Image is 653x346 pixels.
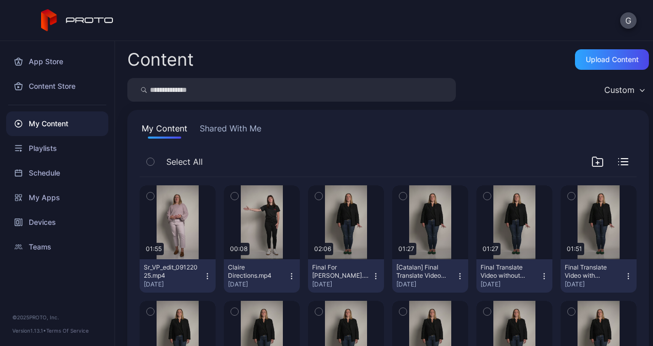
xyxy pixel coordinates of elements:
span: Select All [166,156,203,168]
a: Schedule [6,161,108,185]
div: Claire Directions.mp4 [228,263,284,280]
a: My Content [6,111,108,136]
div: [Catalan] Final Translate Video without Mandarin.mp4 [396,263,453,280]
button: Final Translate Video with Mandarin.mp4[DATE] [561,259,637,293]
a: Teams [6,235,108,259]
div: [DATE] [481,280,540,289]
div: Content [127,51,194,68]
a: App Store [6,49,108,74]
button: Sr_VP_edit_09122025.mp4[DATE] [140,259,216,293]
button: Upload Content [575,49,649,70]
div: [DATE] [565,280,624,289]
button: G [620,12,637,29]
a: Content Store [6,74,108,99]
a: Devices [6,210,108,235]
div: Final Translate Video with Mandarin.mp4 [565,263,621,280]
a: My Apps [6,185,108,210]
a: Playlists [6,136,108,161]
button: Final Translate Video without Mandarin.mp4[DATE] [476,259,552,293]
button: My Content [140,122,189,139]
div: [DATE] [396,280,456,289]
button: Custom [599,78,649,102]
div: Custom [604,85,635,95]
button: Claire Directions.mp4[DATE] [224,259,300,293]
div: [DATE] [312,280,372,289]
div: [DATE] [144,280,203,289]
button: Final For [PERSON_NAME].mp4[DATE] [308,259,384,293]
div: Final For Janelle.mp4 [312,263,369,280]
div: © 2025 PROTO, Inc. [12,313,102,321]
div: [DATE] [228,280,287,289]
div: Upload Content [586,55,639,64]
a: Terms Of Service [46,328,89,334]
span: Version 1.13.1 • [12,328,46,334]
button: Shared With Me [198,122,263,139]
div: Final Translate Video without Mandarin.mp4 [481,263,537,280]
button: [Catalan] Final Translate Video without Mandarin.mp4[DATE] [392,259,468,293]
div: Sr_VP_edit_09122025.mp4 [144,263,200,280]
